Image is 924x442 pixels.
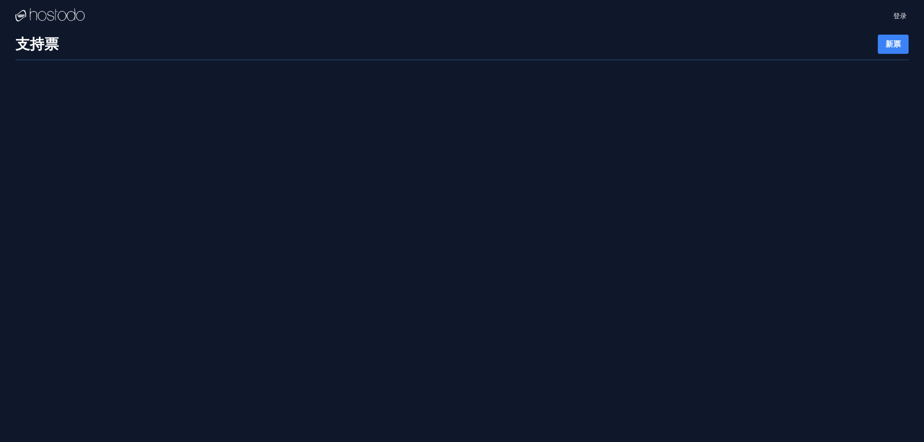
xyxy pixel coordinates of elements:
[15,36,59,52] font: 支持票
[893,12,907,20] font: 登录
[15,8,85,23] img: 标识
[885,39,901,49] font: 新票
[891,9,909,21] a: 登录
[878,35,909,54] a: 新票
